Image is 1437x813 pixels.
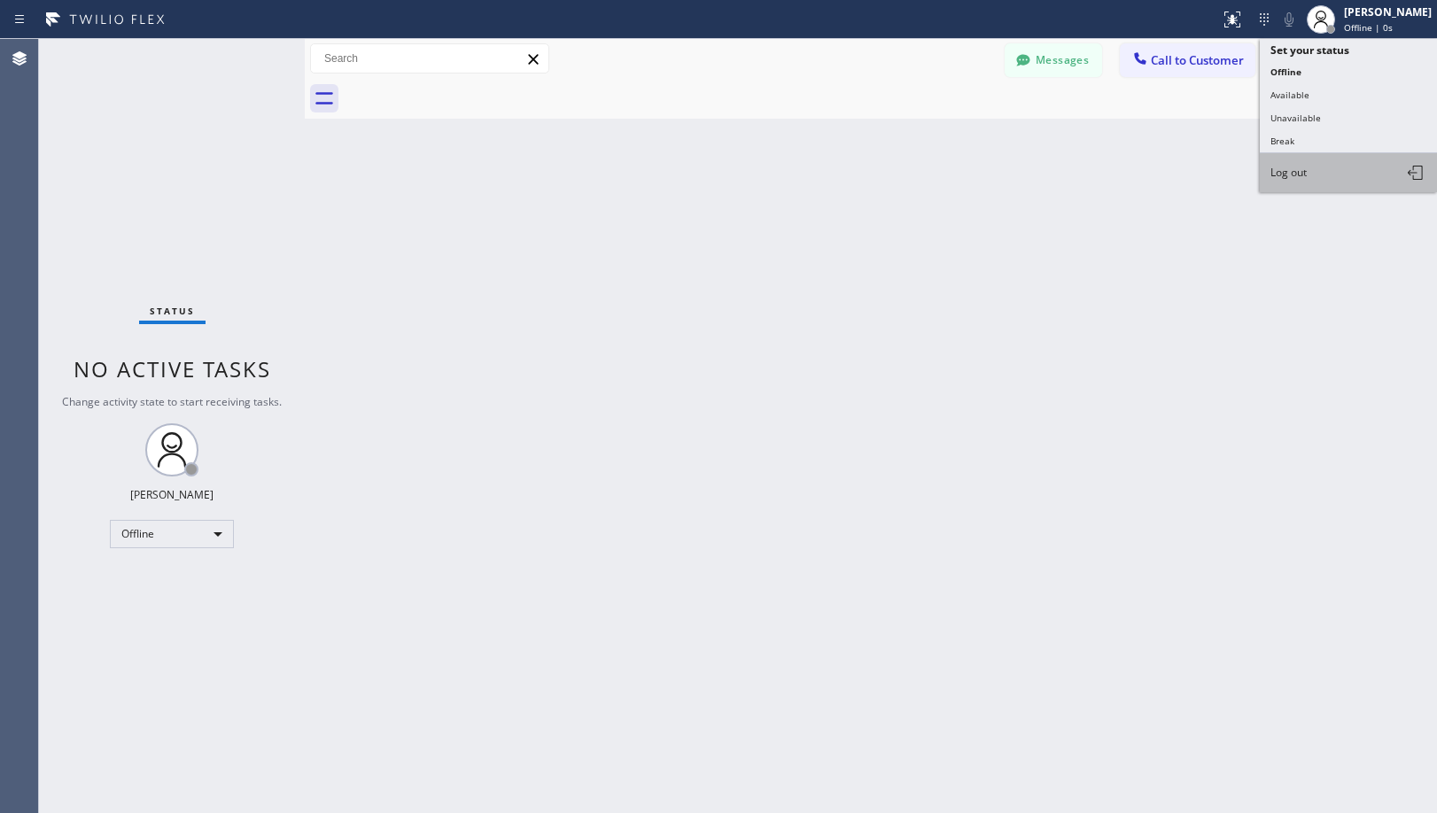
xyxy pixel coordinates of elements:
[110,520,234,548] div: Offline
[130,487,214,502] div: [PERSON_NAME]
[150,305,195,317] span: Status
[1277,7,1301,32] button: Mute
[1120,43,1255,77] button: Call to Customer
[1151,52,1244,68] span: Call to Customer
[74,354,271,383] span: No active tasks
[311,44,548,73] input: Search
[1344,21,1393,34] span: Offline | 0s
[1344,4,1432,19] div: [PERSON_NAME]
[62,394,282,409] span: Change activity state to start receiving tasks.
[1005,43,1102,77] button: Messages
